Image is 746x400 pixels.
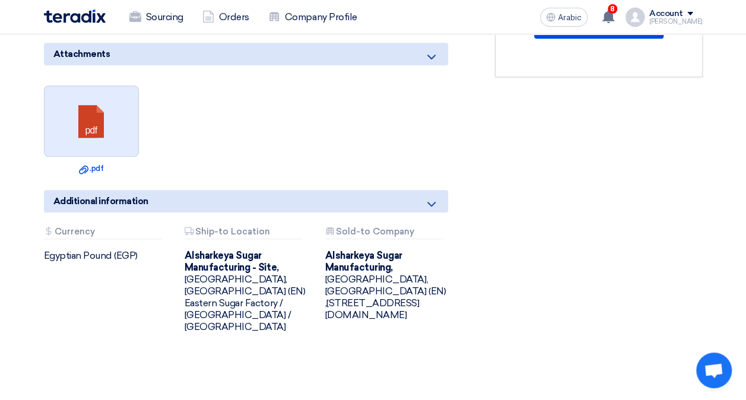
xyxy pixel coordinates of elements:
font: Orders [219,10,249,24]
a: .pdf [47,163,135,174]
img: profile_test.png [626,8,645,27]
div: Account [649,9,683,19]
font: Sold-to Company [336,226,414,237]
font: Currency [55,226,95,237]
div: [PERSON_NAME] [649,18,703,25]
div: Open chat [696,353,732,388]
span: Additional information [53,195,148,208]
font: [GEOGRAPHIC_DATA], [GEOGRAPHIC_DATA] (EN) Eastern Sugar Factory / [GEOGRAPHIC_DATA] / [GEOGRAPHIC... [185,250,305,332]
span: Arabic [558,14,582,22]
button: Arabic [540,8,588,27]
font: [GEOGRAPHIC_DATA], [GEOGRAPHIC_DATA] (EN) ,[STREET_ADDRESS][DOMAIN_NAME] [325,250,446,320]
span: Attachments [53,47,110,61]
font: Ship-to Location [195,226,270,237]
b: Alsharkeya Sugar Manufacturing, [325,250,402,273]
img: Teradix logo [44,9,106,23]
div: Egyptian Pound (EGP) [44,250,167,262]
span: 8 [608,4,617,14]
font: .pdf [79,164,103,173]
b: Alsharkeya Sugar Manufacturing - Site, [185,250,279,273]
font: Company Profile [285,10,357,24]
a: Sourcing [120,4,193,30]
font: Sourcing [146,10,183,24]
a: Orders [193,4,259,30]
